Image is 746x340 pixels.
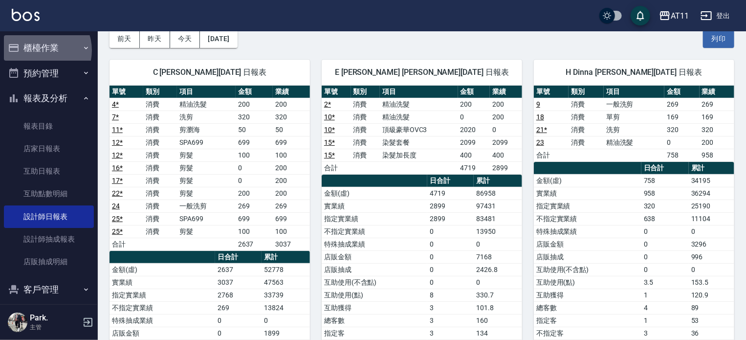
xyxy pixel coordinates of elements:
td: 消費 [143,187,177,200]
td: 3037 [273,238,310,250]
button: 列印 [703,30,734,48]
td: 758 [641,174,689,187]
button: 客戶管理 [4,277,94,302]
td: 3037 [215,276,262,289]
td: 特殊抽成業績 [322,238,427,250]
td: 200 [236,187,273,200]
td: 1899 [262,327,310,340]
td: 剪髮 [177,225,236,238]
td: 互助獲得 [322,301,427,314]
td: 996 [689,250,734,263]
td: 店販抽成 [322,263,427,276]
td: 4719 [427,187,474,200]
td: 320 [641,200,689,212]
td: 0 [427,238,474,250]
td: 50 [273,123,310,136]
td: 758 [664,149,699,161]
td: 剪髮 [177,187,236,200]
th: 日合計 [215,251,262,264]
a: 互助點數明細 [4,182,94,205]
td: 剪髮 [177,149,236,161]
td: 699 [236,136,273,149]
td: 200 [700,136,735,149]
td: 單剪 [604,111,664,123]
td: 269 [664,98,699,111]
td: 33739 [262,289,310,301]
th: 累計 [474,175,522,187]
td: 消費 [351,98,380,111]
td: 120.9 [689,289,734,301]
td: 0 [474,276,522,289]
a: 店家日報表 [4,137,94,160]
td: 染髮套餐 [380,136,458,149]
td: 不指定客 [534,327,641,340]
td: 100 [273,225,310,238]
td: 100 [236,149,273,161]
th: 金額 [664,86,699,98]
td: 699 [236,212,273,225]
td: 89 [689,301,734,314]
td: 0 [664,136,699,149]
td: 合計 [110,238,143,250]
td: 4719 [458,161,490,174]
button: 昨天 [140,30,170,48]
td: 0 [689,225,734,238]
td: 實業績 [534,187,641,200]
td: 不指定實業績 [534,212,641,225]
a: 24 [112,202,120,210]
a: 報表目錄 [4,115,94,137]
td: 0 [236,161,273,174]
td: 47563 [262,276,310,289]
td: 指定實業績 [534,200,641,212]
td: 7168 [474,250,522,263]
td: 剪髮 [177,174,236,187]
th: 累計 [262,251,310,264]
td: 86958 [474,187,522,200]
span: C [PERSON_NAME][DATE] 日報表 [121,68,298,77]
button: 今天 [170,30,200,48]
td: 消費 [143,111,177,123]
table: a dense table [322,86,522,175]
td: 638 [641,212,689,225]
td: 店販金額 [534,238,641,250]
button: 報表及分析 [4,86,94,111]
td: 洗剪 [177,111,236,123]
td: 134 [474,327,522,340]
td: 2899 [427,200,474,212]
td: 100 [273,149,310,161]
a: 設計師抽成報表 [4,228,94,250]
th: 業績 [490,86,522,98]
td: 3 [427,301,474,314]
td: 0 [474,238,522,250]
a: 互助日報表 [4,160,94,182]
td: 320 [236,111,273,123]
td: 店販金額 [110,327,215,340]
td: 958 [641,187,689,200]
td: 269 [215,301,262,314]
td: 0 [641,263,689,276]
button: save [631,6,650,25]
td: 0 [236,174,273,187]
th: 單號 [322,86,351,98]
td: 269 [273,200,310,212]
td: 3.5 [641,276,689,289]
th: 項目 [604,86,664,98]
td: 200 [458,98,490,111]
td: 消費 [569,136,603,149]
td: 消費 [351,149,380,161]
td: 13950 [474,225,522,238]
td: 總客數 [322,314,427,327]
td: 100 [236,225,273,238]
a: 23 [536,138,544,146]
th: 業績 [273,86,310,98]
a: 9 [536,100,540,108]
td: 0 [427,250,474,263]
th: 項目 [380,86,458,98]
td: 0 [215,314,262,327]
td: 699 [273,136,310,149]
td: 合計 [534,149,569,161]
th: 日合計 [427,175,474,187]
td: 4 [641,301,689,314]
td: 0 [427,225,474,238]
th: 日合計 [641,162,689,175]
